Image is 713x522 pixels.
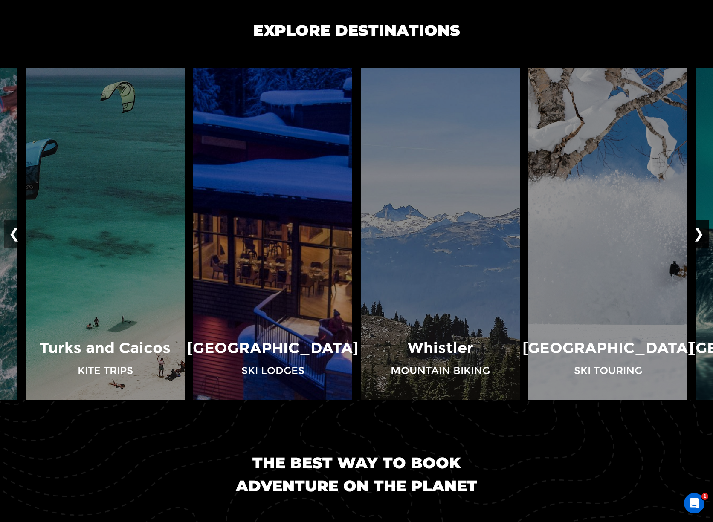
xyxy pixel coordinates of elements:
[241,363,304,378] p: Ski Lodges
[40,337,171,359] p: Turks and Caicos
[574,363,642,378] p: Ski Touring
[684,493,704,513] iframe: Intercom live chat
[207,451,506,497] h1: The best way to book adventure on the planet
[187,337,358,359] p: [GEOGRAPHIC_DATA]
[408,337,473,359] p: Whistler
[689,220,709,248] button: ❯
[391,363,490,378] p: Mountain Biking
[701,493,708,500] span: 1
[4,220,24,248] button: ❮
[522,337,693,359] p: [GEOGRAPHIC_DATA]
[78,363,133,378] p: Kite Trips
